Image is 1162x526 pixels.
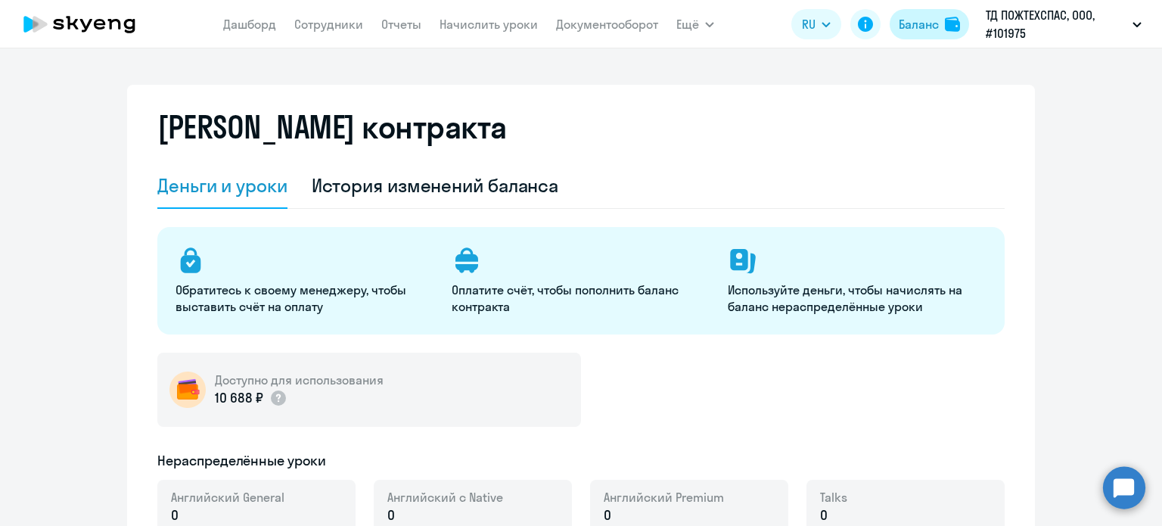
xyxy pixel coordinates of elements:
button: Балансbalance [890,9,969,39]
span: Ещё [676,15,699,33]
p: ТД ПОЖТЕХСПАС, ООО, #101975 [986,6,1126,42]
span: Английский с Native [387,489,503,506]
span: 0 [604,506,611,525]
p: 10 688 ₽ [215,388,287,408]
h5: Нераспределённые уроки [157,451,326,471]
div: История изменений баланса [312,173,559,198]
a: Сотрудники [294,17,363,32]
button: ТД ПОЖТЕХСПАС, ООО, #101975 [978,6,1149,42]
span: 0 [387,506,395,525]
img: balance [945,17,960,32]
img: wallet-circle.png [169,372,206,408]
p: Используйте деньги, чтобы начислять на баланс нераспределённые уроки [728,282,986,315]
p: Оплатите счёт, чтобы пополнить баланс контракта [452,282,710,315]
span: Английский Premium [604,489,724,506]
div: Деньги и уроки [157,173,287,198]
p: Обратитесь к своему менеджеру, чтобы выставить счёт на оплату [176,282,433,315]
h2: [PERSON_NAME] контракта [157,109,507,145]
a: Отчеты [381,17,421,32]
button: Ещё [676,9,714,39]
span: Talks [820,489,847,506]
span: RU [802,15,816,33]
button: RU [791,9,841,39]
a: Документооборот [556,17,658,32]
a: Начислить уроки [440,17,538,32]
h5: Доступно для использования [215,372,384,388]
div: Баланс [899,15,939,33]
a: Дашборд [223,17,276,32]
span: 0 [171,506,179,525]
span: Английский General [171,489,284,506]
span: 0 [820,506,828,525]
